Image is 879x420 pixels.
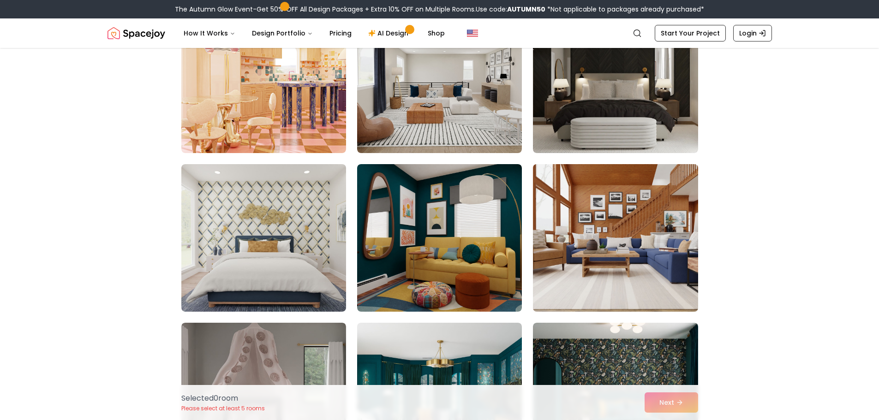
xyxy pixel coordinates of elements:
[361,24,419,42] a: AI Design
[507,5,545,14] b: AUTUMN50
[533,6,698,153] img: Room room-33
[733,25,772,41] a: Login
[655,25,726,41] a: Start Your Project
[176,24,452,42] nav: Main
[175,5,704,14] div: The Autumn Glow Event-Get 50% OFF All Design Packages + Extra 10% OFF on Multiple Rooms.
[545,5,704,14] span: *Not applicable to packages already purchased*
[181,6,346,153] img: Room room-31
[176,24,243,42] button: How It Works
[420,24,452,42] a: Shop
[245,24,320,42] button: Design Portfolio
[467,28,478,39] img: United States
[181,405,265,412] p: Please select at least 5 rooms
[322,24,359,42] a: Pricing
[108,18,772,48] nav: Global
[108,24,165,42] a: Spacejoy
[108,24,165,42] img: Spacejoy Logo
[181,393,265,404] p: Selected 0 room
[476,5,545,14] span: Use code:
[357,164,522,312] img: Room room-35
[181,164,346,312] img: Room room-34
[357,6,522,153] img: Room room-32
[529,160,702,315] img: Room room-36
